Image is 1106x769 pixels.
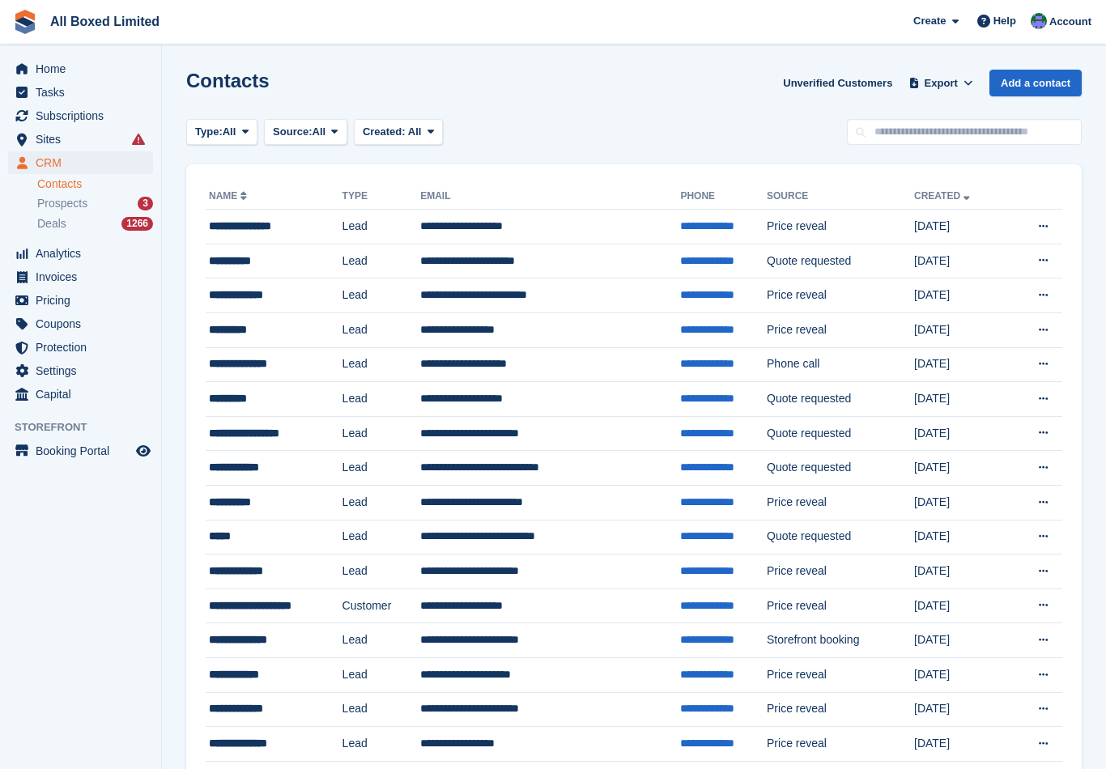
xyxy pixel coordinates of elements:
a: menu [8,57,153,80]
span: Account [1049,14,1091,30]
td: Lead [342,244,421,278]
td: Lead [342,623,421,658]
td: Lead [342,347,421,382]
span: CRM [36,151,133,174]
td: Price reveal [767,692,914,727]
a: Prospects 3 [37,195,153,212]
a: menu [8,312,153,335]
td: [DATE] [914,347,1008,382]
td: Quote requested [767,244,914,278]
a: Created [914,190,973,202]
span: Subscriptions [36,104,133,127]
span: Settings [36,359,133,382]
span: Prospects [37,196,87,211]
td: [DATE] [914,382,1008,417]
td: [DATE] [914,623,1008,658]
span: Home [36,57,133,80]
td: [DATE] [914,451,1008,486]
div: 1266 [121,217,153,231]
button: Created: All [354,119,443,146]
a: Preview store [134,441,153,461]
td: Price reveal [767,657,914,692]
span: Pricing [36,289,133,312]
span: Source: [273,124,312,140]
td: Quote requested [767,416,914,451]
td: [DATE] [914,554,1008,589]
td: [DATE] [914,278,1008,313]
td: [DATE] [914,416,1008,451]
td: Lead [342,485,421,520]
a: menu [8,383,153,406]
td: [DATE] [914,692,1008,727]
td: [DATE] [914,210,1008,244]
button: Source: All [264,119,347,146]
img: stora-icon-8386f47178a22dfd0bd8f6a31ec36ba5ce8667c1dd55bd0f319d3a0aa187defe.svg [13,10,37,34]
td: Price reveal [767,312,914,347]
span: Analytics [36,242,133,265]
td: Quote requested [767,520,914,554]
span: All [223,124,236,140]
th: Phone [680,184,767,210]
a: menu [8,266,153,288]
span: All [408,125,422,138]
td: Price reveal [767,278,914,313]
a: menu [8,336,153,359]
td: Lead [342,727,421,762]
span: Protection [36,336,133,359]
span: Booking Portal [36,440,133,462]
td: Lead [342,382,421,417]
span: Tasks [36,81,133,104]
span: Deals [37,216,66,232]
span: Create [913,13,946,29]
th: Type [342,184,421,210]
th: Source [767,184,914,210]
td: Lead [342,692,421,727]
div: 3 [138,197,153,210]
td: Lead [342,416,421,451]
td: [DATE] [914,520,1008,554]
span: All [313,124,326,140]
td: [DATE] [914,657,1008,692]
span: Help [993,13,1016,29]
th: Email [420,184,680,210]
td: Phone call [767,347,914,382]
img: Liam Spencer [1031,13,1047,29]
td: [DATE] [914,727,1008,762]
a: menu [8,81,153,104]
a: menu [8,128,153,151]
td: [DATE] [914,485,1008,520]
a: Add a contact [989,70,1082,96]
span: Type: [195,124,223,140]
a: Contacts [37,176,153,192]
a: menu [8,359,153,382]
a: menu [8,289,153,312]
span: Sites [36,128,133,151]
a: menu [8,242,153,265]
a: menu [8,151,153,174]
i: Smart entry sync failures have occurred [132,133,145,146]
td: [DATE] [914,588,1008,623]
td: Quote requested [767,382,914,417]
td: Lead [342,657,421,692]
a: Unverified Customers [776,70,899,96]
td: [DATE] [914,244,1008,278]
button: Type: All [186,119,257,146]
td: [DATE] [914,312,1008,347]
a: Name [209,190,250,202]
td: Price reveal [767,210,914,244]
td: Customer [342,588,421,623]
td: Price reveal [767,554,914,589]
td: Lead [342,554,421,589]
td: Lead [342,312,421,347]
a: All Boxed Limited [44,8,166,35]
td: Quote requested [767,451,914,486]
span: Export [925,75,958,91]
span: Capital [36,383,133,406]
span: Created: [363,125,406,138]
td: Lead [342,451,421,486]
a: menu [8,440,153,462]
a: Deals 1266 [37,215,153,232]
h1: Contacts [186,70,270,91]
span: Coupons [36,312,133,335]
td: Price reveal [767,588,914,623]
